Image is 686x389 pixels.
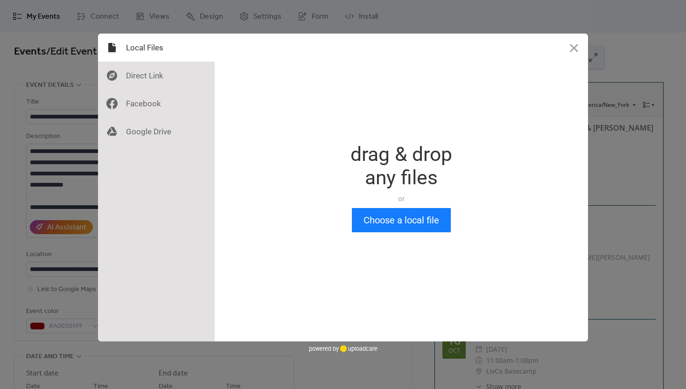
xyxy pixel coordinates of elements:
div: Direct Link [98,62,215,90]
button: Close [560,34,588,62]
div: drag & drop any files [350,143,452,189]
a: uploadcare [339,345,378,352]
div: Google Drive [98,118,215,146]
button: Choose a local file [352,208,451,232]
div: or [350,194,452,203]
div: Local Files [98,34,215,62]
div: powered by [309,341,378,355]
div: Facebook [98,90,215,118]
